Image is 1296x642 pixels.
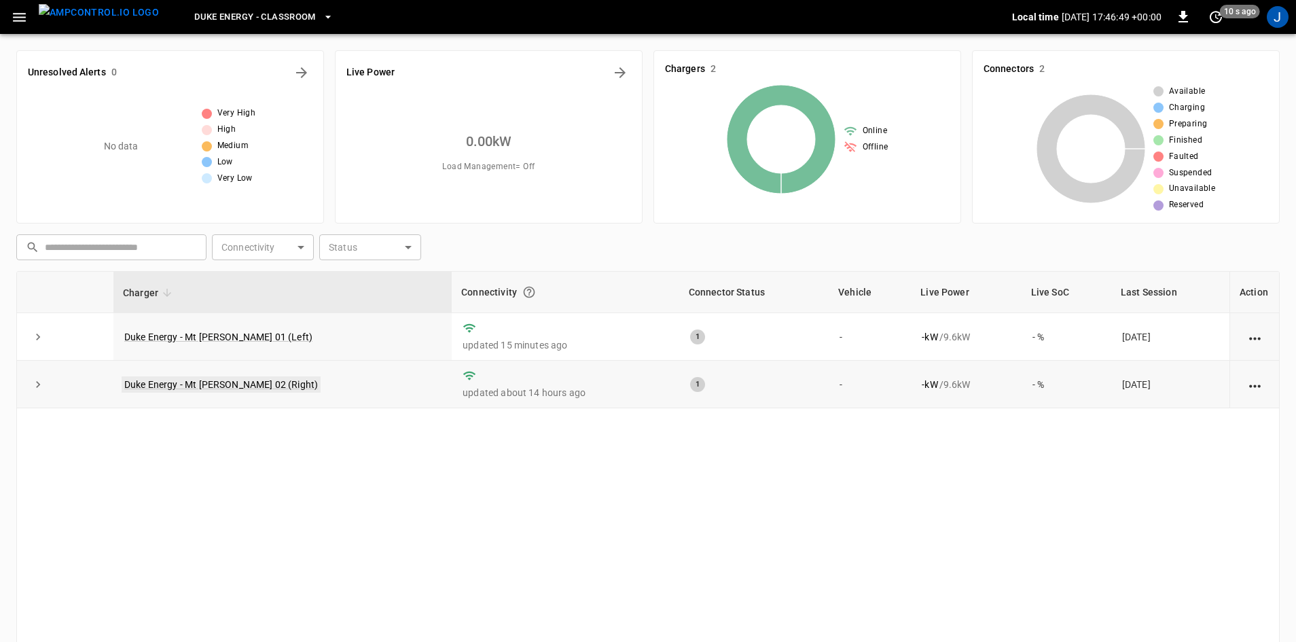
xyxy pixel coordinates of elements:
[194,10,316,25] span: Duke Energy - Classroom
[1267,6,1289,28] div: profile-icon
[1169,101,1205,115] span: Charging
[466,130,512,152] h6: 0.00 kW
[1246,330,1263,344] div: action cell options
[922,378,1010,391] div: / 9.6 kW
[463,386,668,399] p: updated about 14 hours ago
[922,330,1010,344] div: / 9.6 kW
[829,313,911,361] td: -
[104,139,139,154] p: No data
[1022,313,1111,361] td: - %
[1169,85,1206,99] span: Available
[1039,62,1045,77] h6: 2
[28,374,48,395] button: expand row
[217,107,256,120] span: Very High
[442,160,535,174] span: Load Management = Off
[1169,134,1202,147] span: Finished
[1022,272,1111,313] th: Live SoC
[517,280,541,304] button: Connection between the charger and our software.
[28,327,48,347] button: expand row
[922,330,937,344] p: - kW
[984,62,1034,77] h6: Connectors
[710,62,716,77] h6: 2
[217,172,253,185] span: Very Low
[123,285,176,301] span: Charger
[690,329,705,344] div: 1
[1111,313,1229,361] td: [DATE]
[1205,6,1227,28] button: set refresh interval
[1246,378,1263,391] div: action cell options
[1111,361,1229,408] td: [DATE]
[28,65,106,80] h6: Unresolved Alerts
[922,378,937,391] p: - kW
[1111,272,1229,313] th: Last Session
[1012,10,1059,24] p: Local time
[39,4,159,21] img: ampcontrol.io logo
[1062,10,1162,24] p: [DATE] 17:46:49 +00:00
[463,338,668,352] p: updated 15 minutes ago
[189,4,339,31] button: Duke Energy - Classroom
[111,65,117,80] h6: 0
[217,156,233,169] span: Low
[829,361,911,408] td: -
[1169,182,1215,196] span: Unavailable
[679,272,829,313] th: Connector Status
[1022,361,1111,408] td: - %
[217,139,249,153] span: Medium
[461,280,669,304] div: Connectivity
[1229,272,1279,313] th: Action
[690,377,705,392] div: 1
[1169,198,1204,212] span: Reserved
[124,332,312,342] a: Duke Energy - Mt [PERSON_NAME] 01 (Left)
[863,141,888,154] span: Offline
[122,376,321,393] a: Duke Energy - Mt [PERSON_NAME] 02 (Right)
[665,62,705,77] h6: Chargers
[217,123,236,137] span: High
[829,272,911,313] th: Vehicle
[291,62,312,84] button: All Alerts
[863,124,887,138] span: Online
[1169,166,1212,180] span: Suspended
[911,272,1021,313] th: Live Power
[1169,118,1208,131] span: Preparing
[1169,150,1199,164] span: Faulted
[346,65,395,80] h6: Live Power
[1220,5,1260,18] span: 10 s ago
[609,62,631,84] button: Energy Overview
